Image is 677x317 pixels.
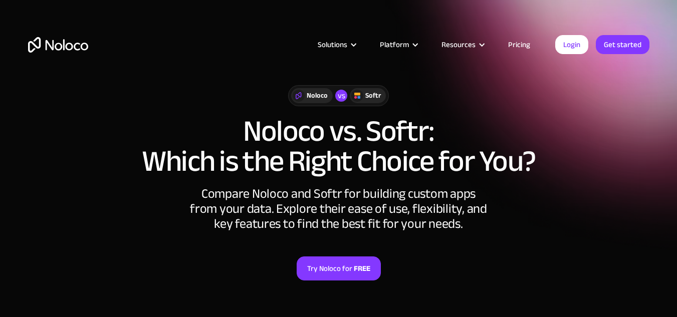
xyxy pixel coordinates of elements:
a: Get started [596,35,649,54]
a: home [28,37,88,53]
a: Login [555,35,588,54]
div: Platform [380,38,409,51]
h1: Noloco vs. Softr: Which is the Right Choice for You? [28,116,649,176]
div: Noloco [307,90,328,101]
div: Platform [367,38,429,51]
div: Solutions [318,38,347,51]
a: Try Noloco forFREE [297,256,381,280]
div: vs [335,90,347,102]
div: Resources [429,38,496,51]
a: Pricing [496,38,543,51]
div: Solutions [305,38,367,51]
div: Compare Noloco and Softr for building custom apps from your data. Explore their ease of use, flex... [188,186,489,231]
div: Resources [441,38,476,51]
div: Softr [365,90,381,101]
strong: FREE [354,262,370,275]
